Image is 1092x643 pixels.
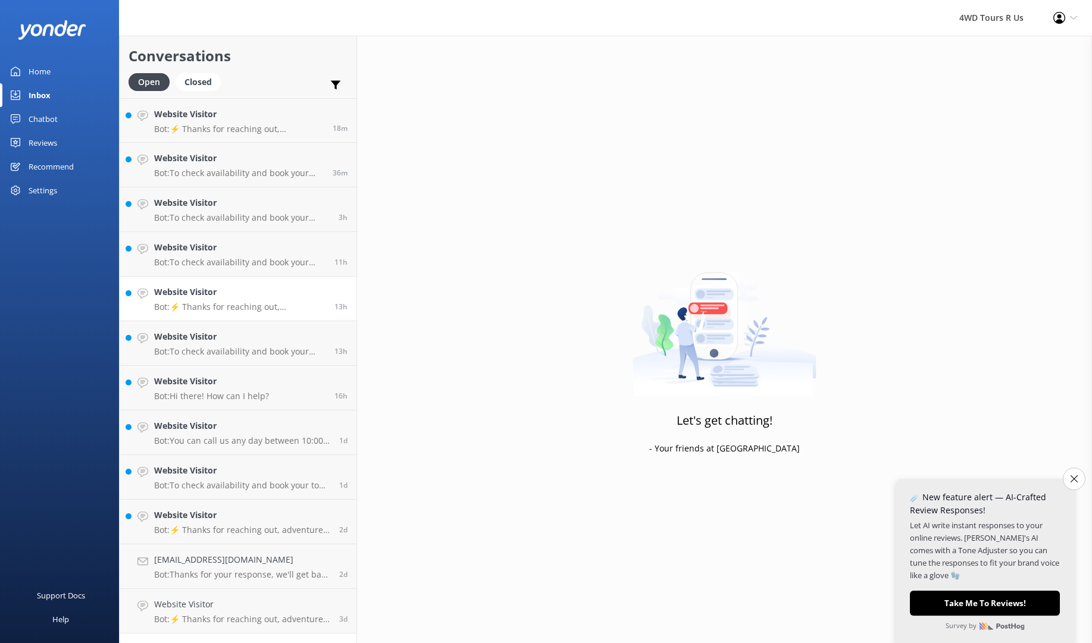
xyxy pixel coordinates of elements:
[154,257,326,268] p: Bot: To check availability and book your tour, please visit [URL][DOMAIN_NAME].
[120,232,356,277] a: Website VisitorBot:To check availability and book your tour, please visit [URL][DOMAIN_NAME].11h
[120,321,356,366] a: Website VisitorBot:To check availability and book your tour, please visit [URL][DOMAIN_NAME].13h
[154,553,330,566] h4: [EMAIL_ADDRESS][DOMAIN_NAME]
[154,168,324,178] p: Bot: To check availability and book your tour, please visit [URL][DOMAIN_NAME].
[29,178,57,202] div: Settings
[339,614,348,624] span: Sep 29 2025 09:21pm (UTC +10:00) Australia/Sydney
[154,330,326,343] h4: Website Visitor
[154,509,330,522] h4: Website Visitor
[154,375,269,388] h4: Website Visitor
[154,598,330,611] h4: Website Visitor
[154,196,330,209] h4: Website Visitor
[129,45,348,67] h2: Conversations
[154,614,330,625] p: Bot: ⚡ Thanks for reaching out, adventurer! This one is a tricky one so we’ll get back to you as ...
[29,155,74,178] div: Recommend
[120,143,356,187] a: Website VisitorBot:To check availability and book your tour, please visit [URL][DOMAIN_NAME].36m
[334,302,348,312] span: Oct 02 2025 07:59pm (UTC +10:00) Australia/Sydney
[176,73,221,91] div: Closed
[334,391,348,401] span: Oct 02 2025 04:58pm (UTC +10:00) Australia/Sydney
[120,98,356,143] a: Website VisitorBot:⚡ Thanks for reaching out, adventurer! This one is a tricky one so we’ll get b...
[120,589,356,633] a: Website VisitorBot:⚡ Thanks for reaching out, adventurer! This one is a tricky one so we’ll get b...
[633,247,816,396] img: artwork of a man stealing a conversation from at giant smartphone
[29,83,51,107] div: Inbox
[154,108,324,121] h4: Website Visitor
[154,302,326,312] p: Bot: ⚡ Thanks for reaching out, adventurer! This one is a tricky one so we’ll get back to you as ...
[29,107,58,131] div: Chatbot
[176,75,227,88] a: Closed
[339,212,348,222] span: Oct 03 2025 06:01am (UTC +10:00) Australia/Sydney
[677,411,772,430] h3: Let's get chatting!
[339,480,348,490] span: Oct 01 2025 09:42pm (UTC +10:00) Australia/Sydney
[120,500,356,544] a: Website VisitorBot:⚡ Thanks for reaching out, adventurer! This one is a tricky one so we’ll get b...
[129,75,176,88] a: Open
[334,346,348,356] span: Oct 02 2025 07:54pm (UTC +10:00) Australia/Sydney
[154,152,324,165] h4: Website Visitor
[649,442,800,455] p: - Your friends at [GEOGRAPHIC_DATA]
[154,419,330,432] h4: Website Visitor
[120,455,356,500] a: Website VisitorBot:To check availability and book your tour, please visit [URL][DOMAIN_NAME].1d
[37,584,85,607] div: Support Docs
[120,277,356,321] a: Website VisitorBot:⚡ Thanks for reaching out, adventurer! This one is a tricky one so we’ll get b...
[154,124,324,134] p: Bot: ⚡ Thanks for reaching out, adventurer! This one is a tricky one so we’ll get back to you as ...
[154,212,330,223] p: Bot: To check availability and book your tour, please visit [URL][DOMAIN_NAME].
[339,569,348,579] span: Sep 30 2025 01:37pm (UTC +10:00) Australia/Sydney
[29,131,57,155] div: Reviews
[154,391,269,402] p: Bot: Hi there! How can I help?
[52,607,69,631] div: Help
[154,525,330,535] p: Bot: ⚡ Thanks for reaching out, adventurer! This one is a tricky one so we’ll get back to you as ...
[154,569,330,580] p: Bot: Thanks for your response, we'll get back to you as soon as we can during opening hours.
[120,187,356,232] a: Website VisitorBot:To check availability and book your tour, please visit [URL][DOMAIN_NAME].3h
[120,366,356,410] a: Website VisitorBot:Hi there! How can I help?16h
[154,241,326,254] h4: Website Visitor
[154,346,326,357] p: Bot: To check availability and book your tour, please visit [URL][DOMAIN_NAME].
[154,435,330,446] p: Bot: You can call us any day between 10:00 am and 3:30 pm, except on [DATE].
[154,464,330,477] h4: Website Visitor
[154,480,330,491] p: Bot: To check availability and book your tour, please visit [URL][DOMAIN_NAME].
[18,20,86,40] img: yonder-white-logo.png
[333,168,348,178] span: Oct 03 2025 08:28am (UTC +10:00) Australia/Sydney
[154,286,326,299] h4: Website Visitor
[333,123,348,133] span: Oct 03 2025 08:46am (UTC +10:00) Australia/Sydney
[120,410,356,455] a: Website VisitorBot:You can call us any day between 10:00 am and 3:30 pm, except on [DATE].1d
[129,73,170,91] div: Open
[339,435,348,446] span: Oct 02 2025 08:26am (UTC +10:00) Australia/Sydney
[334,257,348,267] span: Oct 02 2025 09:52pm (UTC +10:00) Australia/Sydney
[29,59,51,83] div: Home
[120,544,356,589] a: [EMAIL_ADDRESS][DOMAIN_NAME]Bot:Thanks for your response, we'll get back to you as soon as we can...
[339,525,348,535] span: Oct 01 2025 08:22am (UTC +10:00) Australia/Sydney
